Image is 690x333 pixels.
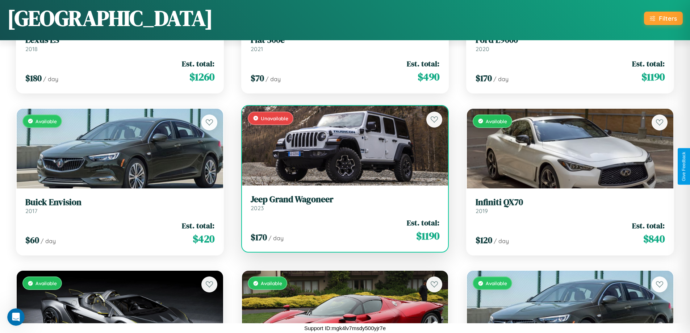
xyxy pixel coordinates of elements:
span: $ 490 [418,70,439,84]
a: Fiat 500e2021 [251,35,440,53]
span: Est. total: [632,58,665,69]
span: Available [261,280,282,286]
span: Est. total: [182,58,214,69]
h3: Buick Envision [25,197,214,208]
span: Est. total: [407,217,439,228]
span: $ 120 [476,234,492,246]
span: 2019 [476,207,488,215]
h3: Lexus ES [25,35,214,45]
span: Available [486,280,507,286]
a: Buick Envision2017 [25,197,214,215]
span: $ 70 [251,72,264,84]
span: $ 1190 [641,70,665,84]
a: Infiniti QX702019 [476,197,665,215]
span: $ 170 [251,231,267,243]
span: $ 60 [25,234,39,246]
h3: Ford L9000 [476,35,665,45]
span: / day [265,75,281,83]
span: / day [43,75,58,83]
div: Filters [659,14,677,22]
button: Filters [644,12,683,25]
span: / day [494,237,509,245]
iframe: Intercom live chat [7,308,25,326]
span: $ 420 [193,232,214,246]
a: Jeep Grand Wagoneer2023 [251,194,440,212]
a: Lexus ES2018 [25,35,214,53]
h1: [GEOGRAPHIC_DATA] [7,3,213,33]
span: $ 170 [476,72,492,84]
span: $ 180 [25,72,42,84]
span: $ 840 [643,232,665,246]
span: 2023 [251,204,264,212]
span: $ 1190 [416,229,439,243]
div: Give Feedback [681,152,686,181]
span: 2017 [25,207,37,215]
span: Est. total: [407,58,439,69]
a: Ford L90002020 [476,35,665,53]
span: 2021 [251,45,263,53]
p: Support ID: mgk4lv7msdy500yjr7e [304,323,386,333]
span: Unavailable [261,115,288,121]
span: Est. total: [182,220,214,231]
span: Est. total: [632,220,665,231]
h3: Infiniti QX70 [476,197,665,208]
span: Available [35,118,57,124]
span: / day [41,237,56,245]
h3: Jeep Grand Wagoneer [251,194,440,205]
span: 2018 [25,45,38,53]
h3: Fiat 500e [251,35,440,45]
span: 2020 [476,45,489,53]
span: / day [268,234,284,242]
span: / day [493,75,509,83]
span: Available [486,118,507,124]
span: $ 1260 [189,70,214,84]
span: Available [35,280,57,286]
